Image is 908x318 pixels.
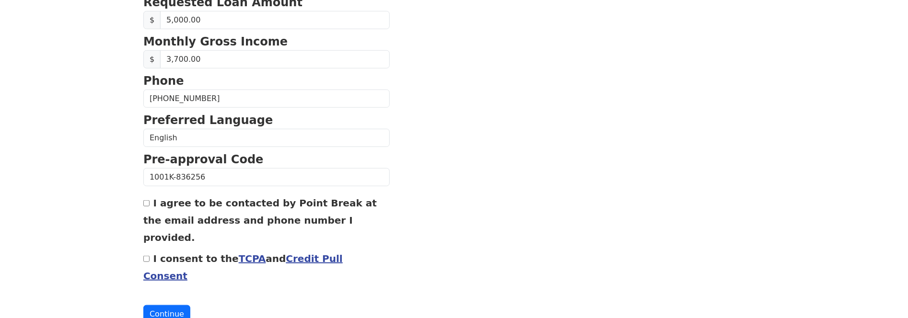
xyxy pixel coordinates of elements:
[239,253,266,264] a: TCPA
[143,90,390,108] input: Phone
[143,197,377,243] label: I agree to be contacted by Point Break at the email address and phone number I provided.
[143,168,390,186] input: Pre-approval Code
[160,11,390,29] input: Requested Loan Amount
[143,11,161,29] span: $
[143,114,273,127] strong: Preferred Language
[160,50,390,68] input: Monthly Gross Income
[143,253,343,282] label: I consent to the and
[143,74,184,88] strong: Phone
[143,50,161,68] span: $
[143,153,264,166] strong: Pre-approval Code
[143,33,390,50] p: Monthly Gross Income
